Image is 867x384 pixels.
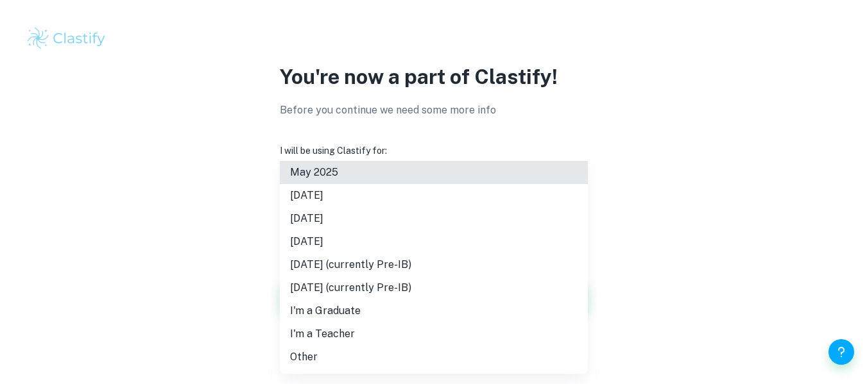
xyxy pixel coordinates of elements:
li: Other [280,346,588,369]
li: [DATE] (currently Pre-IB) [280,276,588,299]
li: May 2025 [280,161,588,184]
li: [DATE] (currently Pre-IB) [280,253,588,276]
li: I'm a Teacher [280,322,588,346]
li: [DATE] [280,184,588,207]
li: [DATE] [280,207,588,230]
li: [DATE] [280,230,588,253]
li: I'm a Graduate [280,299,588,322]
